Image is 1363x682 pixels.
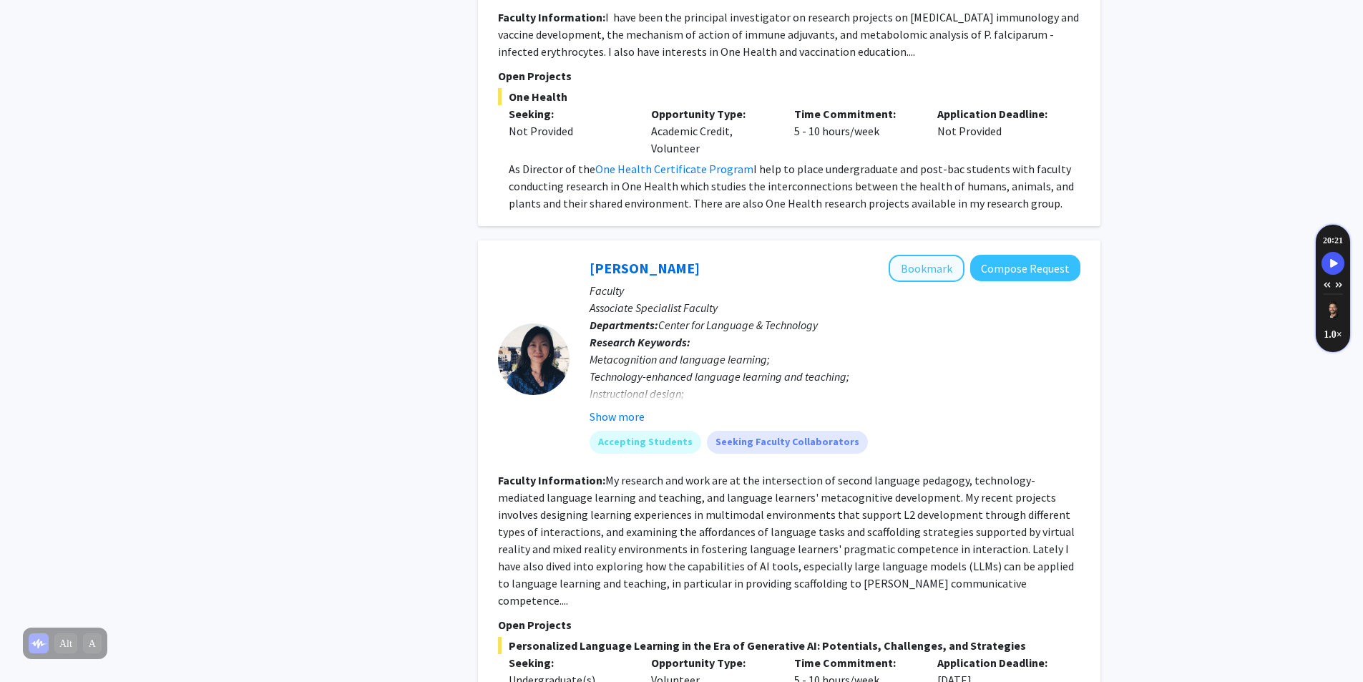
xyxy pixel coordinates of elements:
p: Seeking: [509,105,630,122]
a: One Health Certificate Program [595,162,753,176]
p: Open Projects [498,616,1080,633]
a: [PERSON_NAME] [590,259,700,277]
mat-chip: Seeking Faculty Collaborators [707,431,868,454]
p: Time Commitment: [794,654,916,671]
span: Personalized Language Learning in the Era of Generative AI: Potentials, Challenges, and Strategies [498,637,1080,654]
mat-chip: Accepting Students [590,431,701,454]
p: Application Deadline: [937,654,1059,671]
b: Research Keywords: [590,335,690,349]
b: Faculty Information: [498,473,605,487]
iframe: Chat [11,618,61,671]
div: Metacognition and language learning; Technology-enhanced language learning and teaching; Instruct... [590,351,1080,540]
div: Not Provided [509,122,630,140]
p: Time Commitment: [794,105,916,122]
p: Seeking: [509,654,630,671]
p: Faculty [590,282,1080,299]
span: One Health [498,88,1080,105]
b: Faculty Information: [498,10,605,24]
button: Show more [590,408,645,425]
div: Academic Credit, Volunteer [640,105,783,157]
p: Opportunity Type: [651,654,773,671]
b: Departments: [590,318,658,332]
p: Opportunity Type: [651,105,773,122]
fg-read-more: I have been the principal investigator on research projects on [MEDICAL_DATA] immunology and vacc... [498,10,1079,59]
div: Not Provided [927,105,1070,157]
p: As Director of the I help to place undergraduate and post-bac students with faculty conducting re... [509,160,1080,212]
button: Add Naiyi Fincham to Bookmarks [889,255,964,282]
fg-read-more: My research and work are at the intersection of second language pedagogy, technology-mediated lan... [498,473,1075,608]
span: Center for Language & Technology [658,318,818,332]
p: Application Deadline: [937,105,1059,122]
p: Open Projects [498,67,1080,84]
div: 5 - 10 hours/week [783,105,927,157]
p: Associate Specialist Faculty [590,299,1080,316]
button: Compose Request to Naiyi Fincham [970,255,1080,281]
